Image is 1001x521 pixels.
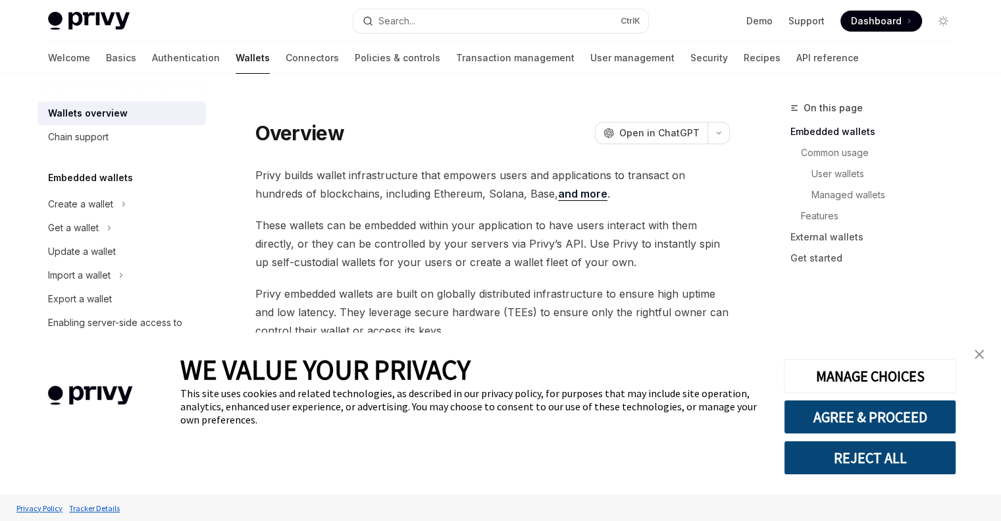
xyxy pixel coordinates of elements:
div: Search... [378,13,415,29]
img: light logo [48,12,130,30]
div: Create a wallet [48,196,113,212]
h5: Embedded wallets [48,170,133,186]
span: Ctrl K [621,16,640,26]
div: Get a wallet [48,220,99,236]
a: Dashboard [840,11,922,32]
img: company logo [20,367,161,424]
a: Privacy Policy [13,497,66,520]
a: Wallets [236,42,270,74]
a: and more [558,187,607,201]
a: External wallets [790,227,964,248]
a: Welcome [48,42,90,74]
a: Connectors [286,42,339,74]
span: Privy builds wallet infrastructure that empowers users and applications to transact on hundreds o... [255,166,730,203]
a: Basics [106,42,136,74]
a: API reference [796,42,859,74]
h1: Overview [255,121,344,145]
a: Common usage [790,142,964,163]
a: Get started [790,248,964,269]
div: Export a wallet [48,291,112,307]
a: Demo [746,14,773,28]
a: Update a wallet [38,240,206,263]
a: Support [788,14,825,28]
div: Enabling server-side access to user wallets [48,315,198,346]
a: Transaction management [456,42,575,74]
a: Chain support [38,125,206,149]
a: Tracker Details [66,497,123,520]
div: This site uses cookies and related technologies, as described in our privacy policy, for purposes... [180,387,764,426]
div: Import a wallet [48,267,111,283]
div: Wallets overview [48,105,128,121]
a: Export a wallet [38,287,206,311]
div: Update a wallet [48,244,116,260]
span: Open in ChatGPT [619,126,700,140]
a: Enabling server-side access to user wallets [38,311,206,350]
button: AGREE & PROCEED [784,400,956,434]
a: close banner [966,341,992,368]
a: User management [590,42,675,74]
button: REJECT ALL [784,441,956,475]
a: Wallets overview [38,101,206,125]
button: Toggle dark mode [933,11,954,32]
span: WE VALUE YOUR PRIVACY [180,352,471,387]
span: On this page [804,100,863,116]
a: Embedded wallets [790,121,964,142]
span: These wallets can be embedded within your application to have users interact with them directly, ... [255,216,730,271]
a: Managed wallets [790,184,964,206]
a: Recipes [744,42,781,74]
a: Policies & controls [355,42,440,74]
button: Open search [353,9,648,33]
button: Toggle Import a wallet section [38,263,206,287]
button: Toggle Get a wallet section [38,216,206,240]
span: Dashboard [851,14,902,28]
button: MANAGE CHOICES [784,359,956,393]
span: Privy embedded wallets are built on globally distributed infrastructure to ensure high uptime and... [255,285,730,340]
a: Security [690,42,728,74]
img: close banner [975,350,984,359]
button: Toggle Create a wallet section [38,192,206,216]
div: Chain support [48,129,109,145]
button: Open in ChatGPT [595,122,707,144]
a: Features [790,206,964,227]
a: Authentication [152,42,220,74]
a: User wallets [790,163,964,184]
